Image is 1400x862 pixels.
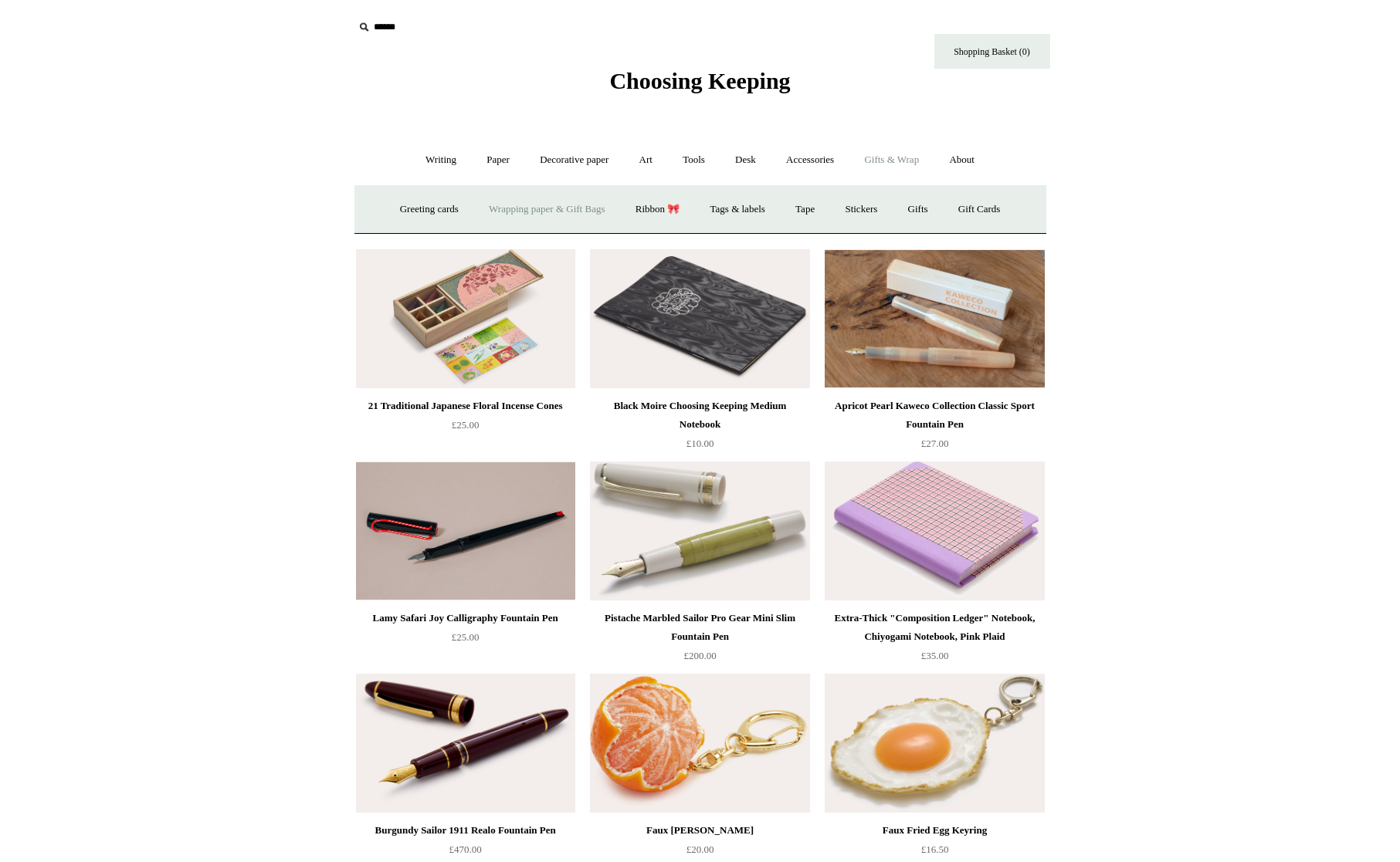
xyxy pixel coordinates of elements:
a: Black Moire Choosing Keeping Medium Notebook £10.00 [590,397,809,460]
img: Black Moire Choosing Keeping Medium Notebook [590,249,809,388]
a: Lamy Safari Joy Calligraphy Fountain Pen £25.00 [356,609,575,672]
div: Faux Fried Egg Keyring [829,821,1040,840]
a: About [935,140,988,181]
a: Accessories [772,140,848,181]
span: Choosing Keeping [609,68,790,93]
div: Apricot Pearl Kaweco Collection Classic Sport Fountain Pen [829,397,1040,434]
span: £16.50 [921,843,949,855]
img: Burgundy Sailor 1911 Realo Fountain Pen [356,674,575,813]
a: Greeting cards [386,189,473,230]
a: Gifts [894,189,942,230]
span: £470.00 [449,843,481,855]
a: Tags & labels [697,189,779,230]
a: 21 Traditional Japanese Floral Incense Cones £25.00 [356,397,575,460]
a: Pistache Marbled Sailor Pro Gear Mini Slim Fountain Pen Pistache Marbled Sailor Pro Gear Mini Sli... [590,461,809,600]
a: Black Moire Choosing Keeping Medium Notebook Black Moire Choosing Keeping Medium Notebook [590,249,809,388]
span: £200.00 [683,650,716,661]
a: Faux Clementine Keyring Faux Clementine Keyring [590,674,809,813]
img: Faux Fried Egg Keyring [825,674,1044,813]
div: Lamy Safari Joy Calligraphy Fountain Pen [360,609,571,627]
span: £35.00 [921,650,949,661]
div: Pistache Marbled Sailor Pro Gear Mini Slim Fountain Pen [594,609,805,646]
a: Gifts & Wrap [850,140,933,181]
div: Black Moire Choosing Keeping Medium Notebook [594,397,805,434]
span: £20.00 [686,843,714,855]
a: Extra-Thick "Composition Ledger" Notebook, Chiyogami Notebook, Pink Plaid £35.00 [825,609,1044,672]
div: 21 Traditional Japanese Floral Incense Cones [360,397,571,415]
a: Desk [721,140,770,181]
img: Pistache Marbled Sailor Pro Gear Mini Slim Fountain Pen [590,461,809,600]
img: Faux Clementine Keyring [590,674,809,813]
a: 21 Traditional Japanese Floral Incense Cones 21 Traditional Japanese Floral Incense Cones [356,249,575,388]
a: Choosing Keeping [609,80,790,91]
img: 21 Traditional Japanese Floral Incense Cones [356,249,575,388]
span: £25.00 [452,631,480,643]
a: Art [625,140,666,181]
img: Extra-Thick "Composition Ledger" Notebook, Chiyogami Notebook, Pink Plaid [825,461,1044,600]
a: Decorative paper [526,140,622,181]
a: Faux Fried Egg Keyring Faux Fried Egg Keyring [825,674,1044,813]
a: Pistache Marbled Sailor Pro Gear Mini Slim Fountain Pen £200.00 [590,609,809,672]
img: Lamy Safari Joy Calligraphy Fountain Pen [356,461,575,600]
div: Burgundy Sailor 1911 Realo Fountain Pen [360,821,571,840]
a: Gift Cards [944,189,1015,230]
a: Shopping Basket (0) [934,34,1050,69]
a: Paper [473,140,524,181]
a: Apricot Pearl Kaweco Collection Classic Sport Fountain Pen Apricot Pearl Kaweco Collection Classi... [825,249,1044,388]
img: Apricot Pearl Kaweco Collection Classic Sport Fountain Pen [825,249,1044,388]
a: Ribbon 🎀 [622,189,694,230]
a: Tape [781,189,829,230]
div: Faux [PERSON_NAME] [594,821,805,840]
span: £25.00 [452,419,480,431]
a: Stickers [831,189,891,230]
span: £10.00 [686,438,714,449]
a: Tools [669,140,719,181]
div: Extra-Thick "Composition Ledger" Notebook, Chiyogami Notebook, Pink Plaid [829,609,1040,646]
a: Writing [412,140,470,181]
a: Apricot Pearl Kaweco Collection Classic Sport Fountain Pen £27.00 [825,397,1044,460]
a: Extra-Thick "Composition Ledger" Notebook, Chiyogami Notebook, Pink Plaid Extra-Thick "Compositio... [825,461,1044,600]
a: Wrapping paper & Gift Bags [475,189,619,230]
a: Lamy Safari Joy Calligraphy Fountain Pen Lamy Safari Joy Calligraphy Fountain Pen [356,461,575,600]
span: £27.00 [921,438,949,449]
a: Burgundy Sailor 1911 Realo Fountain Pen Burgundy Sailor 1911 Realo Fountain Pen [356,674,575,813]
